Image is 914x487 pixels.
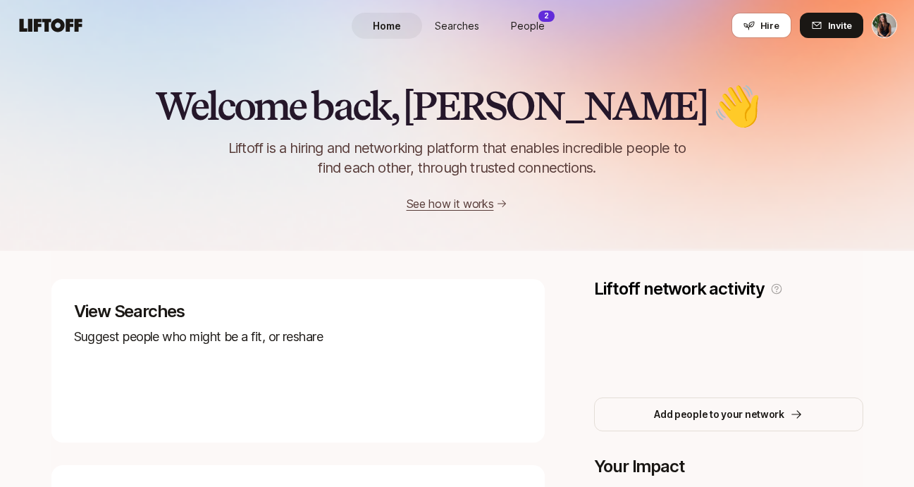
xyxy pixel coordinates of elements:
p: 2 [544,11,549,21]
p: Liftoff is a hiring and networking platform that enables incredible people to find each other, th... [205,138,710,178]
p: Your Impact [594,457,863,476]
button: Hire [731,13,791,38]
p: View Searches [74,302,522,321]
a: Searches [422,13,493,39]
p: Liftoff network activity [594,279,765,299]
p: Suggest people who might be a fit, or reshare [74,327,522,347]
span: Home [373,18,401,33]
span: Searches [435,18,479,33]
span: Invite [828,18,852,32]
span: People [511,18,545,33]
a: See how it works [407,197,494,211]
button: Ciara Cornette [872,13,897,38]
a: Home [352,13,422,39]
span: Hire [760,18,779,32]
a: People2 [493,13,563,39]
button: Invite [800,13,863,38]
p: Add people to your network [654,406,784,423]
h2: Welcome back, [PERSON_NAME] 👋 [155,85,759,127]
button: Add people to your network [594,397,863,431]
img: Ciara Cornette [872,13,896,37]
